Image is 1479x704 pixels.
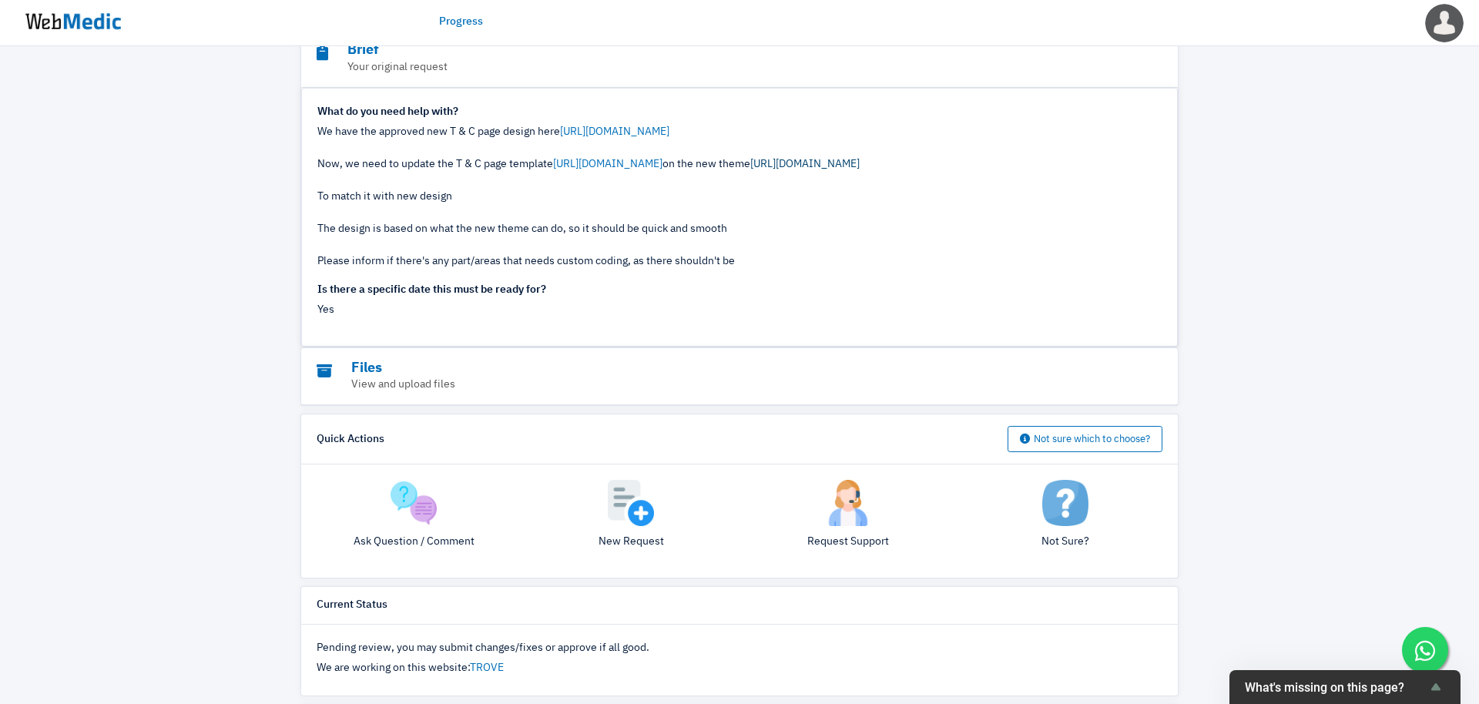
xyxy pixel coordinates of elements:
button: Show survey - What's missing on this page? [1245,678,1445,696]
a: [URL][DOMAIN_NAME] [553,159,662,169]
span: What's missing on this page? [1245,680,1427,695]
p: View and upload files [317,377,1078,393]
button: Not sure which to choose? [1008,426,1162,452]
p: Request Support [751,534,945,550]
h6: Current Status [317,598,387,612]
h6: Quick Actions [317,433,384,447]
div: We have the approved new T & C page design here Now, we need to update the T & C page template on... [317,124,1162,270]
p: Ask Question / Comment [317,534,511,550]
strong: What do you need help with? [317,106,458,117]
p: Your original request [317,59,1078,75]
p: Yes [317,302,1162,318]
p: We are working on this website: [317,660,1162,676]
p: Not Sure? [968,534,1162,550]
a: [URL][DOMAIN_NAME] [750,159,860,169]
img: add.png [608,480,654,526]
img: question.png [391,480,437,526]
p: Pending review, you may submit changes/fixes or approve if all good. [317,640,1162,656]
p: New Request [534,534,728,550]
a: TROVE [470,662,504,673]
h3: Brief [317,42,1078,59]
a: Progress [439,14,483,30]
img: not-sure.png [1042,480,1088,526]
strong: Is there a specific date this must be ready for? [317,284,546,295]
a: [URL][DOMAIN_NAME] [560,126,669,137]
h3: Files [317,360,1078,377]
img: support.png [825,480,871,526]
